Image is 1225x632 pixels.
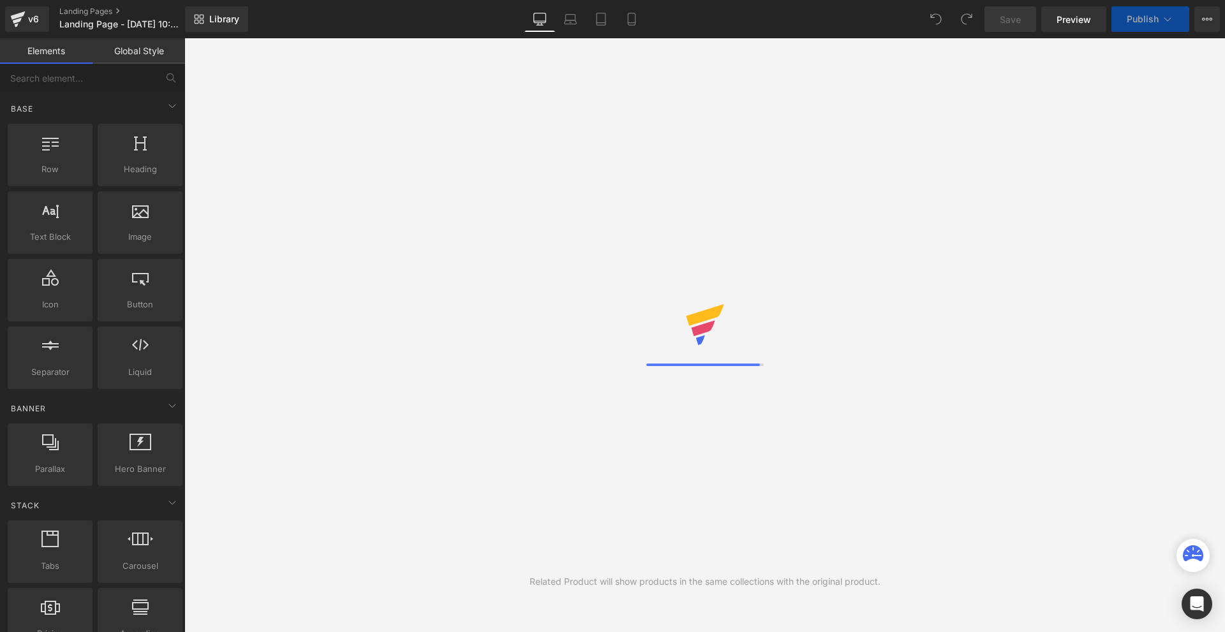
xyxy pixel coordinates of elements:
button: Redo [954,6,979,32]
button: Undo [923,6,949,32]
a: Preview [1041,6,1106,32]
span: Hero Banner [101,462,179,476]
span: Text Block [11,230,89,244]
span: Icon [11,298,89,311]
span: Tabs [11,559,89,573]
div: v6 [26,11,41,27]
span: Library [209,13,239,25]
span: Carousel [101,559,179,573]
a: Desktop [524,6,555,32]
a: Laptop [555,6,586,32]
span: Publish [1127,14,1159,24]
a: Landing Pages [59,6,206,17]
span: Liquid [101,365,179,379]
span: Stack [10,499,41,511]
span: Parallax [11,462,89,476]
a: Mobile [616,6,647,32]
button: More [1194,6,1220,32]
button: Publish [1111,6,1189,32]
span: Banner [10,402,47,415]
a: New Library [185,6,248,32]
a: v6 [5,6,49,32]
span: Button [101,298,179,311]
span: Base [10,103,34,115]
a: Global Style [93,38,185,64]
span: Image [101,230,179,244]
div: Open Intercom Messenger [1182,589,1212,619]
div: Related Product will show products in the same collections with the original product. [530,575,880,589]
span: Landing Page - [DATE] 10:08:29 [59,19,182,29]
span: Save [1000,13,1021,26]
a: Tablet [586,6,616,32]
span: Separator [11,365,89,379]
span: Heading [101,163,179,176]
span: Row [11,163,89,176]
span: Preview [1057,13,1091,26]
